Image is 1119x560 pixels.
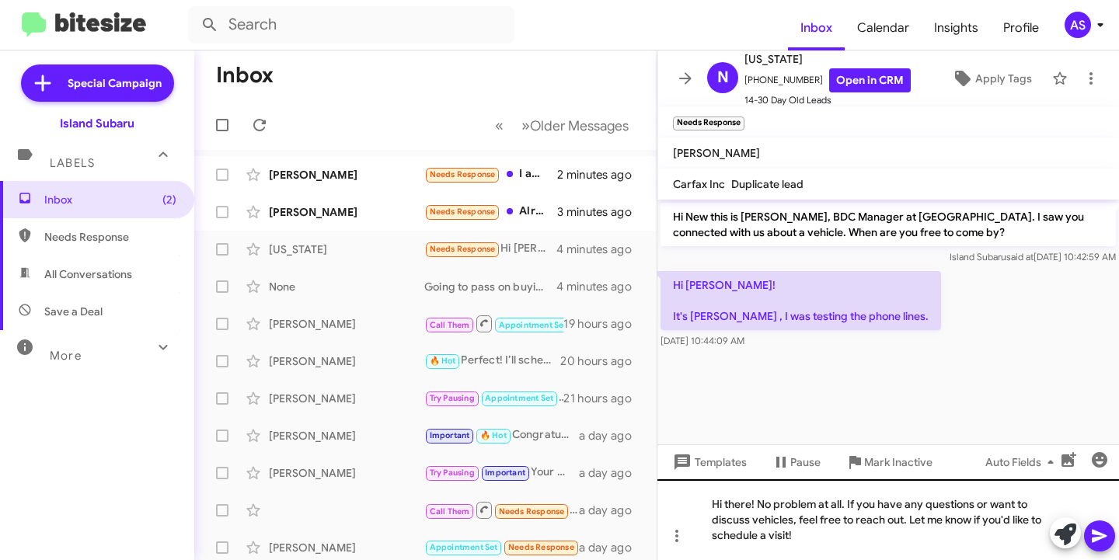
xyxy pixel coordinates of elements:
[424,389,563,407] div: Perfect! We will see you then.
[788,5,845,50] a: Inbox
[833,448,945,476] button: Mark Inactive
[50,156,95,170] span: Labels
[269,465,424,481] div: [PERSON_NAME]
[731,177,804,191] span: Duplicate lead
[68,75,162,91] span: Special Campaign
[950,251,1116,263] span: Island Subaru [DATE] 10:42:59 AM
[269,242,424,257] div: [US_STATE]
[188,6,514,43] input: Search
[269,428,424,443] div: [PERSON_NAME]
[521,116,530,135] span: »
[44,266,132,282] span: All Conversations
[557,167,644,183] div: 2 minutes ago
[424,240,556,258] div: Hi [PERSON_NAME]! It's [PERSON_NAME] , I was testing the phone lines.
[44,192,176,207] span: Inbox
[430,430,470,440] span: Important
[530,117,629,134] span: Older Messages
[744,68,911,92] span: [PHONE_NUMBER]
[657,479,1119,560] div: Hi there! No problem at all. If you have any questions or want to discuss vehicles, feel free to ...
[512,110,638,141] button: Next
[673,146,760,160] span: [PERSON_NAME]
[269,391,424,406] div: [PERSON_NAME]
[430,468,475,478] span: Try Pausing
[216,63,274,88] h1: Inbox
[430,207,496,217] span: Needs Response
[269,316,424,332] div: [PERSON_NAME]
[430,393,475,403] span: Try Pausing
[424,203,557,221] div: Already saw the car thinking about it
[424,464,579,482] div: Your welcome!
[269,167,424,183] div: [PERSON_NAME]
[485,468,525,478] span: Important
[162,192,176,207] span: (2)
[790,448,821,476] span: Pause
[670,448,747,476] span: Templates
[269,353,424,369] div: [PERSON_NAME]
[759,448,833,476] button: Pause
[975,64,1032,92] span: Apply Tags
[424,426,579,444] div: Congratulations [PERSON_NAME]! We can remove you from the list.
[579,428,644,443] div: a day ago
[424,500,579,520] div: Inbound Call
[579,503,644,518] div: a day ago
[1051,12,1102,38] button: AS
[430,356,456,366] span: 🔥 Hot
[985,448,1060,476] span: Auto Fields
[657,448,759,476] button: Templates
[991,5,1051,50] a: Profile
[486,110,513,141] button: Previous
[486,110,638,141] nav: Page navigation example
[499,320,567,330] span: Appointment Set
[44,304,103,319] span: Save a Deal
[269,540,424,555] div: [PERSON_NAME]
[430,320,470,330] span: Call Them
[430,506,470,517] span: Call Them
[430,542,498,552] span: Appointment Set
[424,538,579,556] div: Liked “We are glad to hear!”
[673,177,725,191] span: Carfax Inc
[269,279,424,294] div: None
[424,279,556,294] div: Going to pass on buying a car at this time. You can drop my number, thanks
[673,117,744,130] small: Needs Response
[430,244,496,254] span: Needs Response
[480,430,507,440] span: 🔥 Hot
[579,540,644,555] div: a day ago
[661,271,941,330] p: Hi [PERSON_NAME]! It's [PERSON_NAME] , I was testing the phone lines.
[717,65,729,90] span: N
[557,204,644,220] div: 3 minutes ago
[1006,251,1034,263] span: said at
[424,352,560,370] div: Perfect! I’ll schedule your appointment for [DATE] at 4pm. Looking forward to discussing everythi...
[560,353,644,369] div: 20 hours ago
[60,116,134,131] div: Island Subaru
[661,203,1116,246] p: Hi New this is [PERSON_NAME], BDC Manager at [GEOGRAPHIC_DATA]. I saw you connected with us about...
[938,64,1044,92] button: Apply Tags
[744,92,911,108] span: 14-30 Day Old Leads
[864,448,932,476] span: Mark Inactive
[508,542,574,552] span: Needs Response
[579,465,644,481] div: a day ago
[44,229,176,245] span: Needs Response
[424,314,563,333] div: Liked “[PERSON_NAME], we look forward to hearing from you!”
[556,242,644,257] div: 4 minutes ago
[499,506,565,517] span: Needs Response
[661,335,744,346] span: [DATE] 10:44:09 AM
[485,393,553,403] span: Appointment Set
[424,165,557,183] div: I am also considering other car like toyota 4runner, Ford bronco, something with offroad capability
[269,204,424,220] div: [PERSON_NAME]
[563,391,644,406] div: 21 hours ago
[829,68,911,92] a: Open in CRM
[495,116,504,135] span: «
[21,64,174,102] a: Special Campaign
[556,279,644,294] div: 4 minutes ago
[922,5,991,50] a: Insights
[563,316,644,332] div: 19 hours ago
[845,5,922,50] a: Calendar
[973,448,1072,476] button: Auto Fields
[1065,12,1091,38] div: AS
[50,349,82,363] span: More
[744,50,911,68] span: [US_STATE]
